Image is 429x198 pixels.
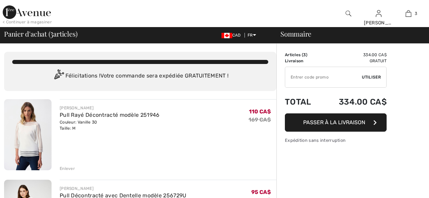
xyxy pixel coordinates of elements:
span: FR [248,33,256,38]
img: Mes infos [376,9,382,18]
td: 334.00 CA$ [321,52,387,58]
a: Se connecter [376,10,382,17]
span: Passer à la livraison [303,119,365,126]
td: Gratuit [321,58,387,64]
img: Canadian Dollar [221,33,232,38]
div: < Continuer à magasiner [3,19,52,25]
img: Congratulation2.svg [52,69,65,83]
s: 169 CA$ [249,116,271,123]
span: 110 CA$ [249,108,271,115]
button: Passer à la livraison [285,113,387,132]
span: Utiliser [362,74,381,80]
div: Expédition sans interruption [285,137,387,144]
div: Félicitations ! Votre commande sera expédiée GRATUITEMENT ! [12,69,268,83]
td: 334.00 CA$ [321,90,387,113]
td: Articles ( ) [285,52,321,58]
div: Enlever [60,166,75,172]
span: CAD [221,33,243,38]
input: Code promo [285,67,362,87]
td: Total [285,90,321,113]
span: 3 [303,52,306,57]
span: 3 [415,10,417,17]
img: Mon panier [406,9,411,18]
div: Sommaire [272,30,425,37]
div: [PERSON_NAME] [60,105,160,111]
img: recherche [346,9,351,18]
img: 1ère Avenue [3,5,51,19]
div: [PERSON_NAME] [364,19,393,26]
td: Livraison [285,58,321,64]
span: 95 CA$ [251,189,271,195]
div: [PERSON_NAME] [60,185,187,192]
div: Couleur: Vanille 30 Taille: M [60,119,160,131]
span: Panier d'achat ( articles) [4,30,77,37]
span: 3 [50,29,53,38]
a: Pull Rayé Décontracté modèle 251946 [60,112,160,118]
a: 3 [394,9,423,18]
img: Pull Rayé Décontracté modèle 251946 [4,99,52,170]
